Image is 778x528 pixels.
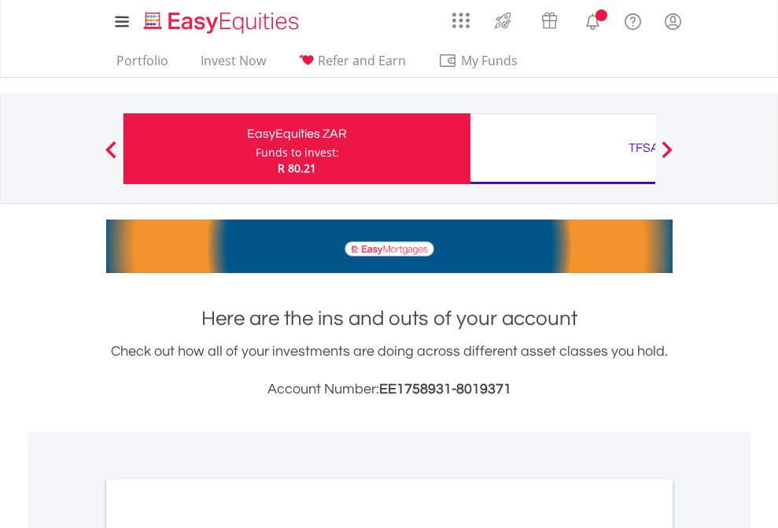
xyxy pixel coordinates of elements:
[106,305,673,333] h1: Here are the ins and outs of your account
[194,53,272,77] a: Invest Now
[106,220,673,273] img: EasyMortage Promotion Banner
[138,4,305,35] a: Home page
[106,378,673,401] h3: Account Number:
[141,9,305,35] img: EasyEquities_Logo.png
[95,149,127,164] button: Previous
[653,4,693,39] a: My Profile
[278,161,316,175] span: R 80.21
[452,12,470,29] img: grid-menu-icon.svg
[292,53,412,77] a: Refer and Earn
[573,4,613,35] a: Notifications
[256,145,339,161] div: Funds to invest:
[110,53,175,77] a: Portfolio
[133,123,461,145] div: EasyEquities ZAR
[651,149,683,164] button: Next
[379,382,511,397] span: EE1758931-8019371
[526,4,573,33] a: Vouchers
[442,4,480,29] a: AppsGrid
[613,4,653,35] a: FAQ's and Support
[490,8,516,33] img: thrive-v2.svg
[536,8,562,33] img: vouchers-v2.svg
[438,50,541,71] span: My Funds
[318,52,406,69] span: Refer and Earn
[106,341,673,401] div: Check out how all of your investments are doing across different asset classes you hold.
